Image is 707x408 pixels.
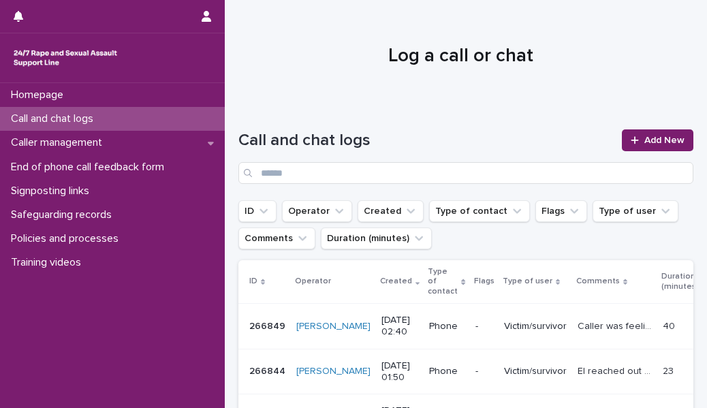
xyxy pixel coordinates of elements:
button: Duration (minutes) [321,227,432,249]
p: Type of user [503,274,552,289]
p: 40 [663,318,678,332]
button: Operator [282,200,352,222]
p: Victim/survivor [504,321,567,332]
p: Caller management [5,136,113,149]
p: Duration (minutes) [661,269,699,294]
p: Flags [474,274,494,289]
p: 266849 [249,318,288,332]
p: Phone [429,366,464,377]
p: [DATE] 02:40 [381,315,418,338]
p: 23 [663,363,676,377]
button: Flags [535,200,587,222]
button: Type of user [593,200,678,222]
p: 266844 [249,363,288,377]
button: Comments [238,227,315,249]
button: Type of contact [429,200,530,222]
p: Homepage [5,89,74,101]
p: - [475,321,493,332]
p: Call and chat logs [5,112,104,125]
p: Victim/survivor [504,366,567,377]
p: Created [380,274,412,289]
p: - [475,366,493,377]
span: Add New [644,136,685,145]
input: Search [238,162,693,184]
p: [DATE] 01:50 [381,360,418,383]
img: rhQMoQhaT3yELyF149Cw [11,44,120,72]
p: El reached out because she is feeling down and needed to talk to someone. recounted her Rape expe... [578,363,655,377]
h1: Call and chat logs [238,131,614,151]
button: ID [238,200,277,222]
p: Training videos [5,256,92,269]
a: [PERSON_NAME] [296,321,371,332]
p: End of phone call feedback form [5,161,175,174]
p: Phone [429,321,464,332]
p: Operator [295,274,331,289]
p: Type of contact [428,264,458,299]
a: [PERSON_NAME] [296,366,371,377]
p: Comments [576,274,620,289]
a: Add New [622,129,693,151]
p: Signposting links [5,185,100,198]
p: Safeguarding records [5,208,123,221]
p: Caller was feeling tired and wanted to talk. She is not getting the kind of support she needs at ... [578,318,655,332]
button: Created [358,200,424,222]
p: Policies and processes [5,232,129,245]
p: ID [249,274,257,289]
h1: Log a call or chat [238,45,683,68]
